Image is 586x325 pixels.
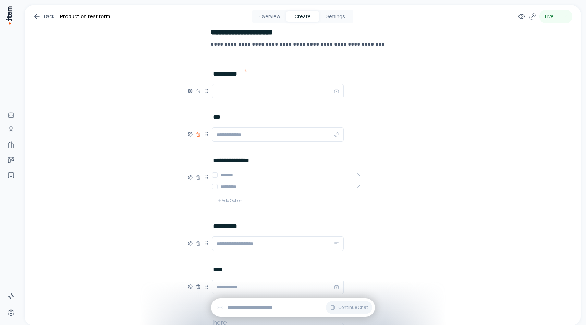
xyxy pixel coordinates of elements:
button: Overview [253,11,286,22]
div: Continue Chat [211,298,375,317]
a: People [4,123,18,137]
a: Home [4,108,18,121]
a: Deals [4,153,18,167]
img: Item Brain Logo [5,5,12,25]
button: Remove Hawaian [355,171,363,179]
button: Settings [319,11,352,22]
span: Continue Chat [338,305,368,310]
a: Back [33,12,54,21]
a: Agents [4,168,18,182]
a: Settings [4,306,18,320]
button: Remove Pepperoni [355,182,363,190]
button: Add Option [212,194,248,208]
a: Activity [4,289,18,303]
h1: Production test form [60,12,110,21]
button: Continue Chat [326,301,372,314]
a: Companies [4,138,18,152]
button: Create [286,11,319,22]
